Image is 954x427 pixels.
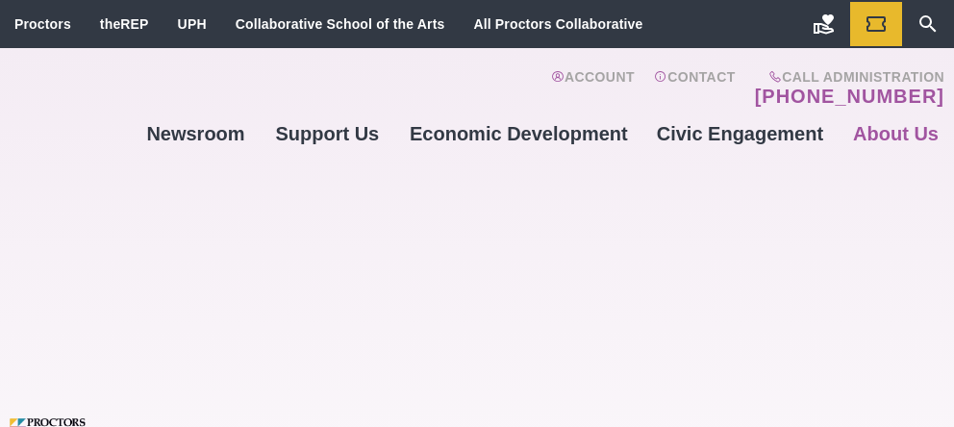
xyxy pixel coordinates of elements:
a: UPH [178,16,207,32]
a: theREP [100,16,149,32]
a: [PHONE_NUMBER] [755,85,944,108]
a: Contact [654,69,736,108]
a: Newsroom [132,108,259,160]
a: Proctors [14,16,71,32]
a: All Proctors Collaborative [473,16,642,32]
a: Economic Development [395,108,642,160]
a: Account [551,69,635,108]
a: Civic Engagement [642,108,838,160]
a: About Us [838,108,954,160]
span: Call Administration [749,69,944,85]
a: Support Us [260,108,395,160]
a: Collaborative School of the Arts [236,16,445,32]
a: Search [902,2,954,46]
